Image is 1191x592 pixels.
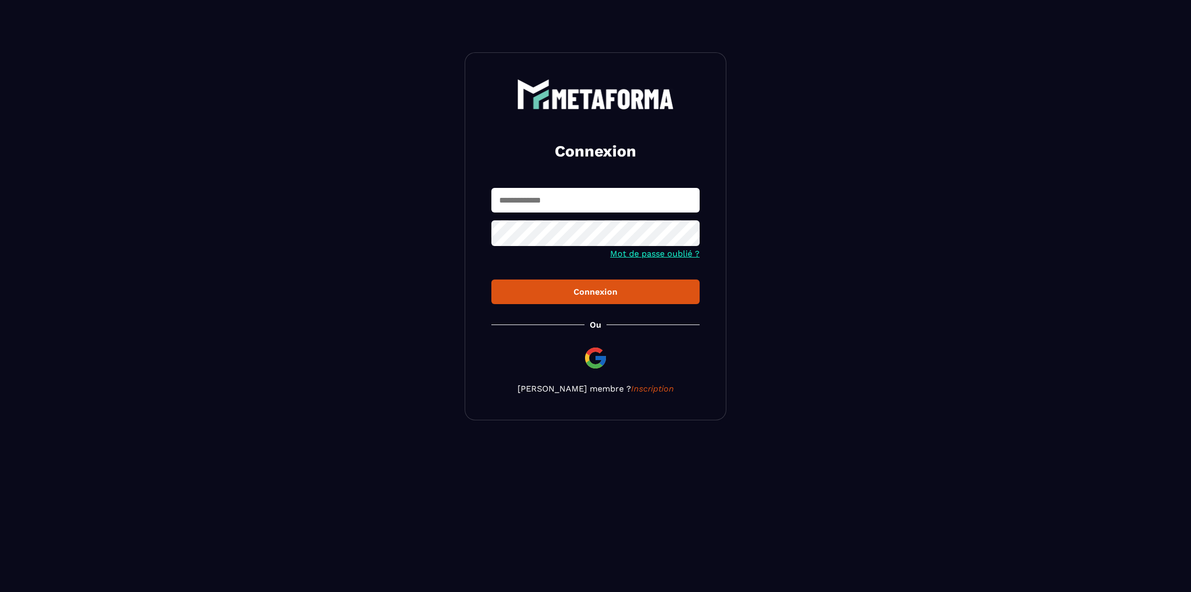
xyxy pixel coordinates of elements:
a: logo [491,79,700,109]
img: logo [517,79,674,109]
a: Mot de passe oublié ? [610,249,700,259]
div: Connexion [500,287,691,297]
img: google [583,345,608,371]
p: [PERSON_NAME] membre ? [491,384,700,394]
a: Inscription [631,384,674,394]
button: Connexion [491,280,700,304]
h2: Connexion [504,141,687,162]
p: Ou [590,320,601,330]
